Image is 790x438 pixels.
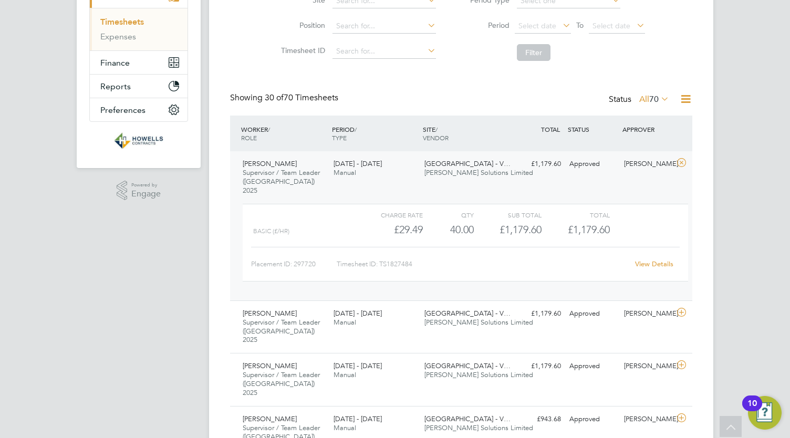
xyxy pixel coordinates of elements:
span: [PERSON_NAME] Solutions Limited [424,370,533,379]
div: Approved [565,358,620,375]
span: Manual [334,423,356,432]
div: Charge rate [355,208,423,221]
span: ROLE [241,133,257,142]
span: To [573,18,587,32]
input: Search for... [332,44,436,59]
span: Manual [334,318,356,327]
button: Preferences [90,98,188,121]
div: APPROVER [620,120,674,139]
span: [PERSON_NAME] Solutions Limited [424,423,533,432]
a: Expenses [100,32,136,41]
a: Go to home page [89,132,188,149]
span: / [268,125,270,133]
span: TOTAL [541,125,560,133]
span: [PERSON_NAME] [243,309,297,318]
img: wearehowells-logo-retina.png [114,132,163,149]
label: Position [278,20,325,30]
span: Preferences [100,105,145,115]
div: 10 [747,403,757,417]
div: £1,179.60 [511,305,565,322]
span: Supervisor / Team Leader ([GEOGRAPHIC_DATA]) 2025 [243,370,320,397]
span: [DATE] - [DATE] [334,159,382,168]
span: [PERSON_NAME] Solutions Limited [424,168,533,177]
button: Reports [90,75,188,98]
span: Supervisor / Team Leader ([GEOGRAPHIC_DATA]) 2025 [243,318,320,345]
label: Timesheet ID [278,46,325,55]
span: [GEOGRAPHIC_DATA] - V… [424,414,511,423]
span: [GEOGRAPHIC_DATA] - V… [424,159,511,168]
div: QTY [423,208,474,221]
span: Powered by [131,181,161,190]
a: View Details [635,259,673,268]
span: [GEOGRAPHIC_DATA] - V… [424,361,511,370]
div: [PERSON_NAME] [620,411,674,428]
div: Timesheet ID: TS1827484 [337,256,628,273]
div: £1,179.60 [474,221,542,238]
span: [PERSON_NAME] [243,414,297,423]
label: All [639,94,669,105]
span: Finance [100,58,130,68]
span: 30 of [265,92,284,103]
span: Reports [100,81,131,91]
a: Timesheets [100,17,144,27]
div: WORKER [238,120,329,147]
span: [PERSON_NAME] [243,159,297,168]
div: Total [542,208,609,221]
span: 70 Timesheets [265,92,338,103]
div: Showing [230,92,340,103]
button: Filter [517,44,550,61]
div: Timesheets [90,8,188,50]
span: / [435,125,438,133]
span: [GEOGRAPHIC_DATA] - V… [424,309,511,318]
a: Powered byEngage [117,181,161,201]
div: £1,179.60 [511,155,565,173]
input: Search for... [332,19,436,34]
button: Finance [90,51,188,74]
div: Approved [565,305,620,322]
span: / [355,125,357,133]
div: Status [609,92,671,107]
div: SITE [420,120,511,147]
span: VENDOR [423,133,449,142]
span: Engage [131,190,161,199]
div: [PERSON_NAME] [620,358,674,375]
div: Approved [565,155,620,173]
span: [DATE] - [DATE] [334,309,382,318]
div: £1,179.60 [511,358,565,375]
span: [DATE] - [DATE] [334,414,382,423]
div: [PERSON_NAME] [620,155,674,173]
span: Select date [518,21,556,30]
div: Placement ID: 297720 [251,256,337,273]
span: £1,179.60 [568,223,610,236]
span: Select date [592,21,630,30]
span: [PERSON_NAME] [243,361,297,370]
div: STATUS [565,120,620,139]
div: Sub Total [474,208,542,221]
div: £943.68 [511,411,565,428]
span: 70 [649,94,659,105]
div: PERIOD [329,120,420,147]
div: £29.49 [355,221,423,238]
div: 40.00 [423,221,474,238]
label: Period [462,20,510,30]
span: TYPE [332,133,347,142]
span: Manual [334,168,356,177]
div: Approved [565,411,620,428]
span: [PERSON_NAME] Solutions Limited [424,318,533,327]
button: Open Resource Center, 10 new notifications [748,396,782,430]
span: Supervisor / Team Leader ([GEOGRAPHIC_DATA]) 2025 [243,168,320,195]
span: Manual [334,370,356,379]
span: Basic (£/HR) [253,227,289,235]
div: [PERSON_NAME] [620,305,674,322]
span: [DATE] - [DATE] [334,361,382,370]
